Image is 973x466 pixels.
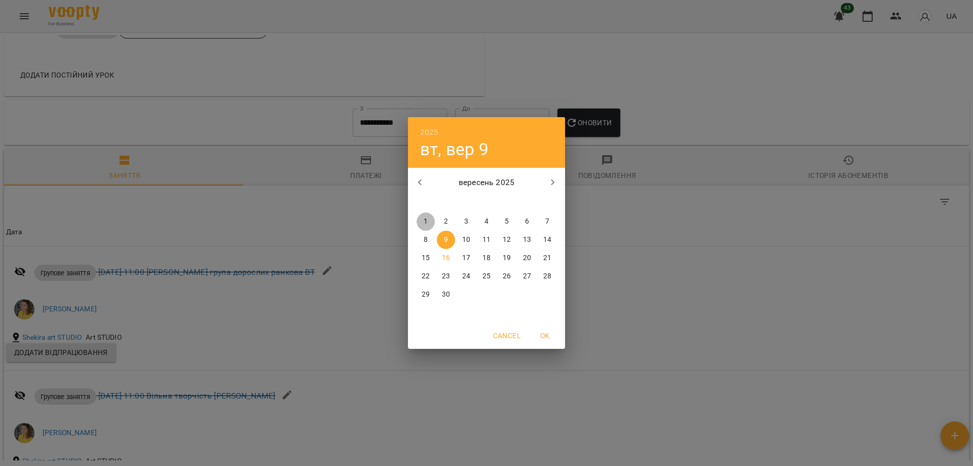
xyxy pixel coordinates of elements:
p: 8 [424,235,428,245]
button: 10 [457,231,475,249]
span: ср [457,197,475,207]
p: 29 [422,290,430,300]
button: 17 [457,249,475,267]
button: OK [529,327,561,345]
button: 2 [437,212,455,231]
p: 22 [422,271,430,281]
button: 16 [437,249,455,267]
p: 24 [462,271,470,281]
p: 15 [422,253,430,263]
button: 21 [538,249,556,267]
button: 26 [498,267,516,285]
button: 28 [538,267,556,285]
button: 29 [417,285,435,304]
button: вт, вер 9 [420,139,489,160]
button: 20 [518,249,536,267]
button: 18 [477,249,496,267]
button: 24 [457,267,475,285]
p: 25 [482,271,491,281]
p: 21 [543,253,551,263]
button: 7 [538,212,556,231]
p: 23 [442,271,450,281]
span: сб [518,197,536,207]
span: вт [437,197,455,207]
p: 17 [462,253,470,263]
button: 4 [477,212,496,231]
p: 2 [444,217,448,227]
p: 13 [523,235,531,245]
span: OK [533,330,557,342]
span: пн [417,197,435,207]
button: Cancel [489,327,525,345]
p: 6 [525,217,529,227]
button: 1 [417,212,435,231]
button: 14 [538,231,556,249]
button: 22 [417,267,435,285]
button: 2025 [420,125,439,139]
p: 3 [464,217,468,227]
button: 6 [518,212,536,231]
p: 7 [545,217,549,227]
button: 19 [498,249,516,267]
p: 9 [444,235,448,245]
button: 25 [477,267,496,285]
p: 18 [482,253,491,263]
button: 27 [518,267,536,285]
p: 10 [462,235,470,245]
p: 20 [523,253,531,263]
p: 26 [503,271,511,281]
span: нд [538,197,556,207]
button: 8 [417,231,435,249]
button: 30 [437,285,455,304]
p: 14 [543,235,551,245]
button: 5 [498,212,516,231]
p: 11 [482,235,491,245]
p: 30 [442,290,450,300]
p: вересень 2025 [432,176,541,189]
p: 12 [503,235,511,245]
button: 15 [417,249,435,267]
p: 19 [503,253,511,263]
p: 5 [505,217,509,227]
button: 3 [457,212,475,231]
button: 9 [437,231,455,249]
button: 23 [437,267,455,285]
p: 16 [442,253,450,263]
p: 27 [523,271,531,281]
span: чт [477,197,496,207]
span: Cancel [493,330,520,342]
button: 13 [518,231,536,249]
span: пт [498,197,516,207]
button: 11 [477,231,496,249]
p: 1 [424,217,428,227]
p: 28 [543,271,551,281]
button: 12 [498,231,516,249]
p: 4 [484,217,489,227]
